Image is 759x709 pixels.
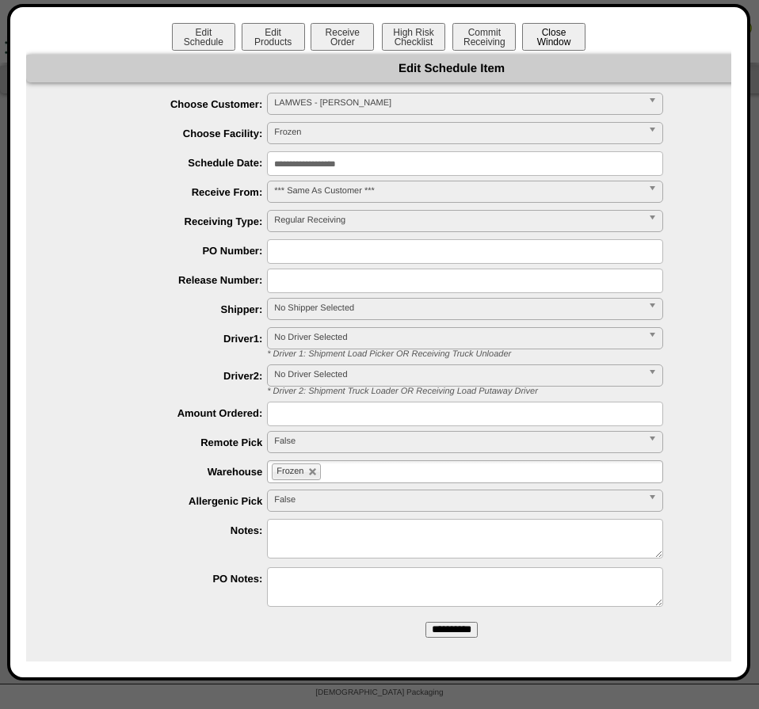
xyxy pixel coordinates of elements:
[58,274,268,286] label: Release Number:
[58,215,268,227] label: Receiving Type:
[274,365,642,384] span: No Driver Selected
[274,93,642,112] span: LAMWES - [PERSON_NAME]
[274,123,642,142] span: Frozen
[274,211,642,230] span: Regular Receiving
[58,128,268,139] label: Choose Facility:
[58,245,268,257] label: PO Number:
[311,23,374,51] button: ReceiveOrder
[58,407,268,419] label: Amount Ordered:
[522,23,585,51] button: CloseWindow
[274,328,642,347] span: No Driver Selected
[521,36,587,48] a: CloseWindow
[58,303,268,315] label: Shipper:
[58,333,268,345] label: Driver1:
[172,23,235,51] button: EditSchedule
[242,23,305,51] button: EditProducts
[58,466,268,478] label: Warehouse
[380,36,449,48] a: High RiskChecklist
[58,495,268,507] label: Allergenic Pick
[274,432,642,451] span: False
[58,573,268,585] label: PO Notes:
[274,490,642,509] span: False
[58,157,268,169] label: Schedule Date:
[58,98,268,110] label: Choose Customer:
[274,299,642,318] span: No Shipper Selected
[58,186,268,198] label: Receive From:
[58,524,268,536] label: Notes:
[58,436,268,448] label: Remote Pick
[452,23,516,51] button: CommitReceiving
[58,370,268,382] label: Driver2:
[277,467,303,476] span: Frozen
[382,23,445,51] button: High RiskChecklist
